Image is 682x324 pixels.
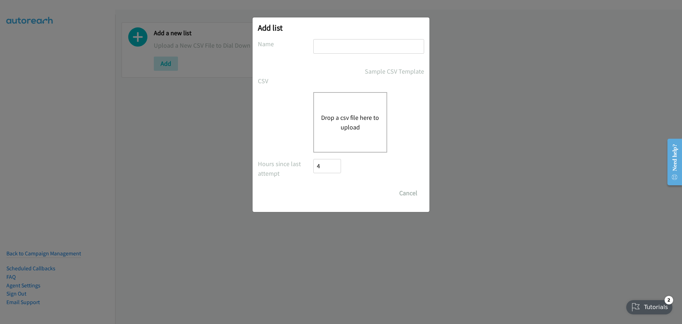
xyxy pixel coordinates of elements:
a: Sample CSV Template [365,67,424,76]
button: Cancel [393,186,424,200]
iframe: Resource Center [661,134,682,190]
h2: Add list [258,23,424,33]
label: CSV [258,76,313,86]
button: Drop a csv file here to upload [321,113,379,132]
label: Hours since last attempt [258,159,313,178]
label: Name [258,39,313,49]
iframe: Checklist [622,293,677,319]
